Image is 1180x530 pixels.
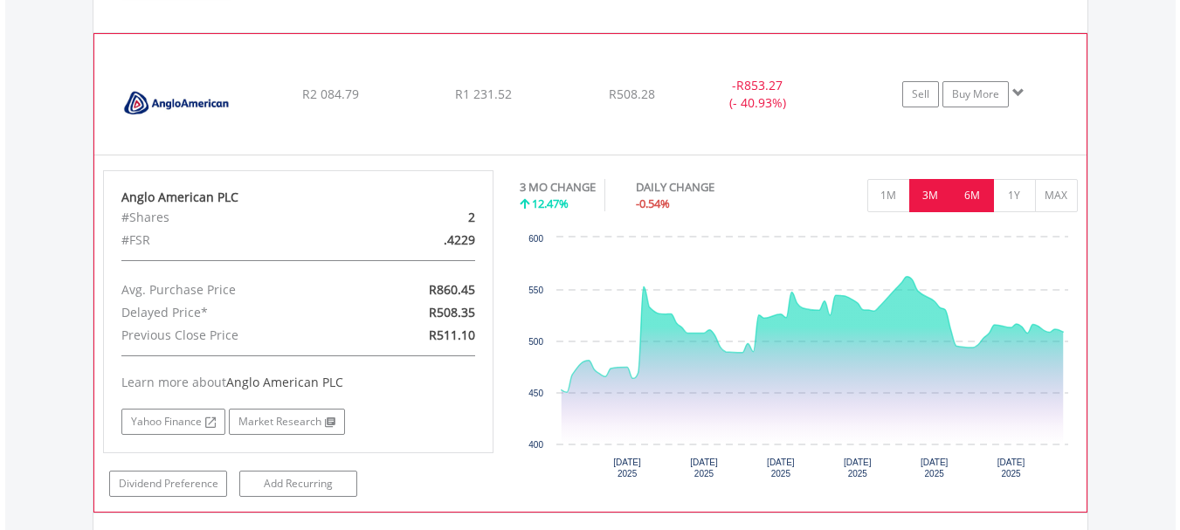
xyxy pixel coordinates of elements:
[528,337,543,347] text: 500
[528,234,543,244] text: 600
[429,327,475,343] span: R511.10
[636,196,670,211] span: -0.54%
[429,281,475,298] span: R860.45
[108,279,362,301] div: Avg. Purchase Price
[528,440,543,450] text: 400
[362,229,488,251] div: .4229
[1035,179,1078,212] button: MAX
[121,409,225,435] a: Yahoo Finance
[609,86,655,102] span: R508.28
[108,301,362,324] div: Delayed Price*
[108,229,362,251] div: #FSR
[103,56,253,150] img: EQU.ZA.AGL.png
[867,179,910,212] button: 1M
[736,77,783,93] span: R853.27
[942,81,1009,107] a: Buy More
[528,286,543,295] text: 550
[520,229,1077,491] svg: Interactive chart
[951,179,994,212] button: 6M
[121,374,476,391] div: Learn more about
[302,86,359,102] span: R2 084.79
[921,458,949,478] text: [DATE] 2025
[121,189,476,206] div: Anglo American PLC
[528,389,543,398] text: 450
[902,81,939,107] a: Sell
[767,458,795,478] text: [DATE] 2025
[909,179,952,212] button: 3M
[520,179,596,196] div: 3 MO CHANGE
[239,471,357,497] a: Add Recurring
[226,374,343,390] span: Anglo American PLC
[692,77,823,112] div: - (- 40.93%)
[520,229,1078,491] div: Chart. Highcharts interactive chart.
[229,409,345,435] a: Market Research
[108,206,362,229] div: #Shares
[993,179,1036,212] button: 1Y
[108,324,362,347] div: Previous Close Price
[532,196,569,211] span: 12.47%
[844,458,872,478] text: [DATE] 2025
[429,304,475,320] span: R508.35
[362,206,488,229] div: 2
[455,86,512,102] span: R1 231.52
[613,458,641,478] text: [DATE] 2025
[997,458,1025,478] text: [DATE] 2025
[690,458,718,478] text: [DATE] 2025
[109,471,227,497] a: Dividend Preference
[636,179,776,196] div: DAILY CHANGE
